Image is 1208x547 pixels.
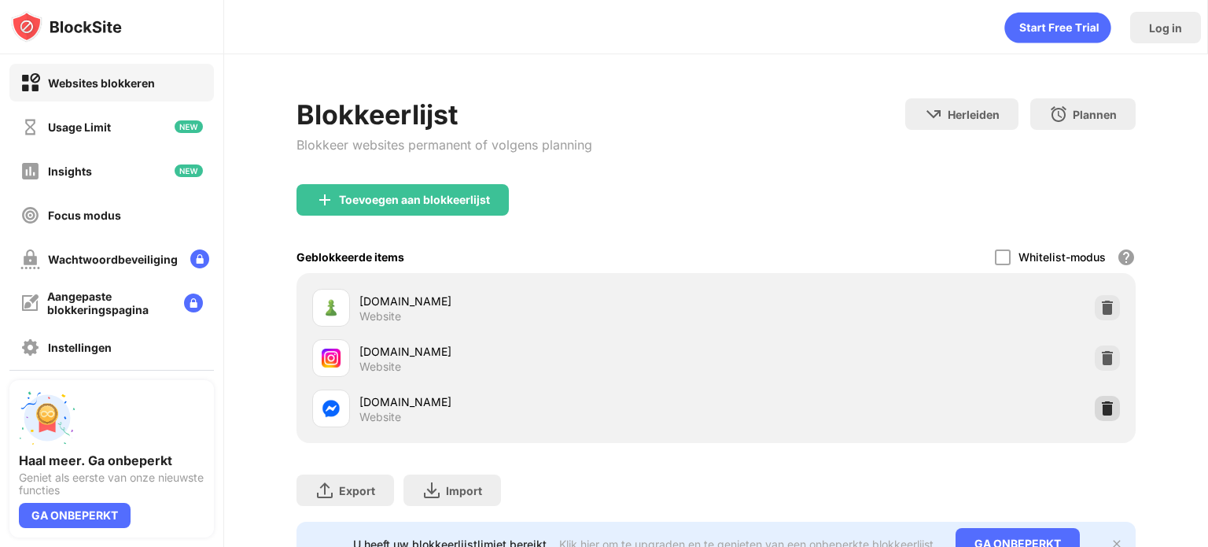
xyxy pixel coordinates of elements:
div: Aangepaste blokkeringspagina [47,290,171,316]
div: Geblokkeerde items [296,250,404,264]
div: Blokkeerlijst [296,98,592,131]
img: password-protection-off.svg [20,249,40,269]
img: logo-blocksite.svg [11,11,122,43]
div: Log in [1149,21,1182,35]
img: insights-off.svg [20,161,40,181]
div: Website [359,309,401,323]
div: Website [359,360,401,374]
div: Focus modus [48,209,121,222]
img: settings-off.svg [20,338,40,357]
div: Export [339,484,375,497]
div: [DOMAIN_NAME] [359,394,716,410]
img: push-unlimited.svg [19,390,75,446]
div: GA ONBEPERKT [19,503,131,528]
div: Insights [48,164,92,178]
img: favicons [322,298,341,317]
div: Geniet als eerste van onze nieuwste functies [19,471,204,497]
img: new-icon.svg [175,120,203,133]
div: Website [359,410,401,424]
img: new-icon.svg [175,164,203,177]
img: customize-block-page-off.svg [20,294,39,312]
div: Websites blokkeren [48,76,155,90]
img: focus-off.svg [20,205,40,225]
div: Plannen [1073,108,1117,121]
div: Toevoegen aan blokkeerlijst [339,194,490,206]
img: lock-menu.svg [190,249,209,268]
div: Instellingen [48,341,112,354]
div: Usage Limit [48,120,111,134]
img: time-usage-off.svg [20,117,40,137]
div: [DOMAIN_NAME] [359,293,716,309]
div: Blokkeer websites permanent of volgens planning [296,137,592,153]
img: lock-menu.svg [184,294,203,312]
img: favicons [322,399,341,418]
div: animation [1004,12,1111,43]
div: Whitelist-modus [1018,250,1106,264]
div: Import [446,484,482,497]
div: [DOMAIN_NAME] [359,343,716,360]
div: Herleiden [948,108,1000,121]
div: Haal meer. Ga onbeperkt [19,453,204,468]
img: favicons [322,349,341,368]
div: Wachtwoordbeveiliging [48,253,178,266]
img: block-on.svg [20,73,40,93]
